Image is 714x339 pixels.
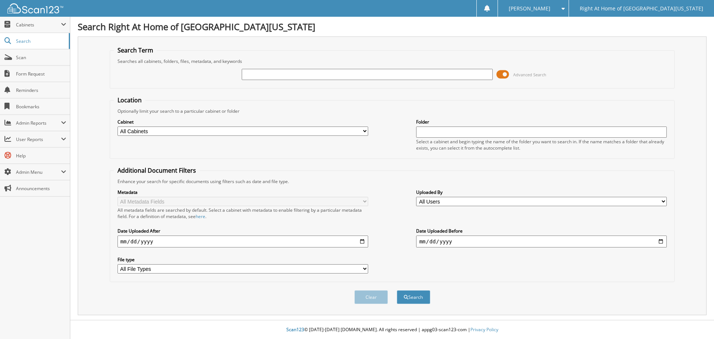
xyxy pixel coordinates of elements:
span: Scan [16,54,66,61]
div: Enhance your search for specific documents using filters such as date and file type. [114,178,671,185]
legend: Location [114,96,145,104]
span: Right At Home of [GEOGRAPHIC_DATA][US_STATE] [580,6,703,11]
button: Clear [354,290,388,304]
label: Date Uploaded After [118,228,368,234]
legend: Search Term [114,46,157,54]
label: Cabinet [118,119,368,125]
span: Bookmarks [16,103,66,110]
label: File type [118,256,368,263]
span: Announcements [16,185,66,192]
span: Search [16,38,65,44]
button: Search [397,290,430,304]
span: Admin Reports [16,120,61,126]
div: Searches all cabinets, folders, files, metadata, and keywords [114,58,671,64]
span: Admin Menu [16,169,61,175]
img: scan123-logo-white.svg [7,3,63,13]
label: Date Uploaded Before [416,228,667,234]
label: Folder [416,119,667,125]
label: Uploaded By [416,189,667,195]
div: All metadata fields are searched by default. Select a cabinet with metadata to enable filtering b... [118,207,368,220]
a: here [196,213,205,220]
span: Reminders [16,87,66,93]
label: Metadata [118,189,368,195]
span: Cabinets [16,22,61,28]
div: Optionally limit your search to a particular cabinet or folder [114,108,671,114]
input: end [416,236,667,247]
span: Scan123 [286,326,304,333]
a: Privacy Policy [470,326,498,333]
span: Form Request [16,71,66,77]
input: start [118,236,368,247]
h1: Search Right At Home of [GEOGRAPHIC_DATA][US_STATE] [78,20,707,33]
span: User Reports [16,136,61,143]
legend: Additional Document Filters [114,166,200,175]
span: Advanced Search [513,72,546,77]
span: Help [16,153,66,159]
span: [PERSON_NAME] [509,6,550,11]
div: Select a cabinet and begin typing the name of the folder you want to search in. If the name match... [416,138,667,151]
div: © [DATE]-[DATE] [DOMAIN_NAME]. All rights reserved | appg03-scan123-com | [70,321,714,339]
